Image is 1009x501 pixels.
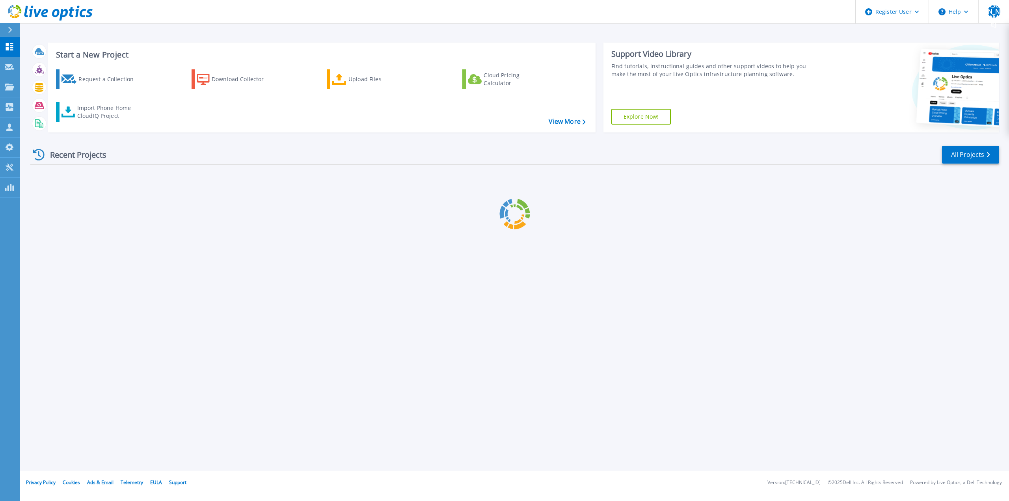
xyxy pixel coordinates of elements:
a: Download Collector [192,69,279,89]
div: Upload Files [348,71,411,87]
li: Powered by Live Optics, a Dell Technology [910,480,1002,485]
div: Find tutorials, instructional guides and other support videos to help you make the most of your L... [611,62,816,78]
a: Cookies [63,479,80,486]
div: Recent Projects [30,145,117,164]
a: Explore Now! [611,109,671,125]
a: Request a Collection [56,69,144,89]
a: View More [549,118,585,125]
li: Version: [TECHNICAL_ID] [767,480,821,485]
a: Ads & Email [87,479,114,486]
h3: Start a New Project [56,50,585,59]
div: Request a Collection [78,71,141,87]
a: Telemetry [121,479,143,486]
a: Support [169,479,186,486]
a: All Projects [942,146,999,164]
div: Support Video Library [611,49,816,59]
div: Import Phone Home CloudIQ Project [77,104,139,120]
li: © 2025 Dell Inc. All Rights Reserved [828,480,903,485]
a: Privacy Policy [26,479,56,486]
a: EULA [150,479,162,486]
a: Upload Files [327,69,415,89]
a: Cloud Pricing Calculator [462,69,550,89]
div: Download Collector [212,71,275,87]
div: Cloud Pricing Calculator [484,71,547,87]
